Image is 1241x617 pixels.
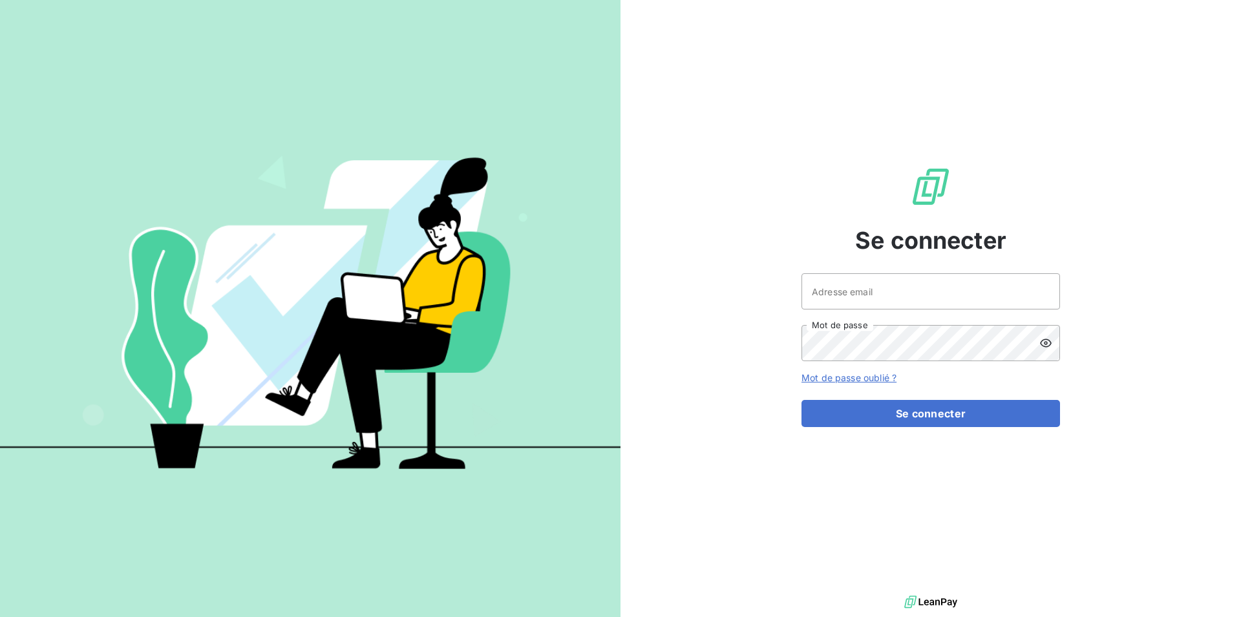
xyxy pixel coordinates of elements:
[801,372,896,383] a: Mot de passe oublié ?
[801,400,1060,427] button: Se connecter
[855,223,1006,258] span: Se connecter
[910,166,951,207] img: Logo LeanPay
[801,273,1060,309] input: placeholder
[904,592,957,612] img: logo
